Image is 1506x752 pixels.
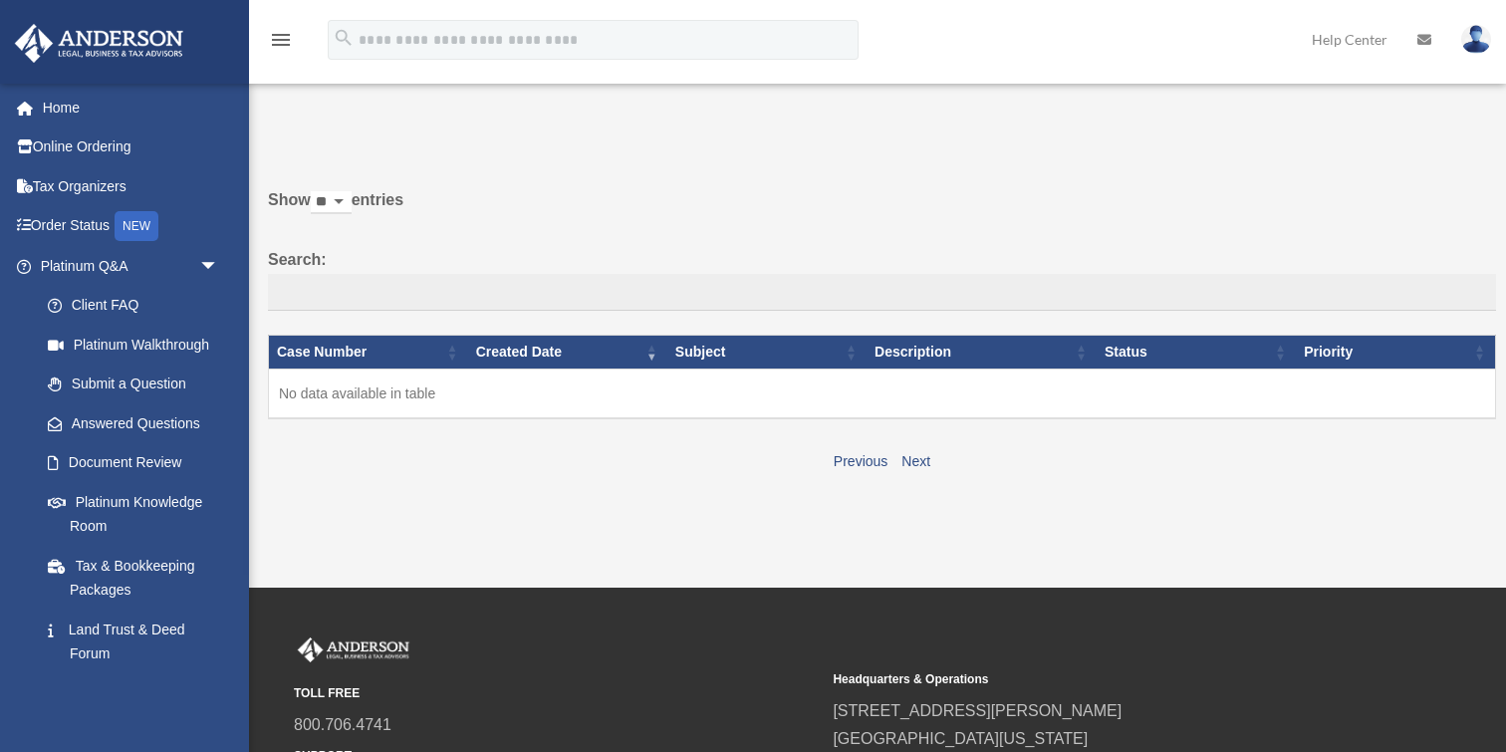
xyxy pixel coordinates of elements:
th: Case Number: activate to sort column ascending [269,336,468,370]
a: Next [901,453,930,469]
a: Portal Feedback [28,673,239,713]
img: Anderson Advisors Platinum Portal [9,24,189,63]
i: search [333,27,355,49]
th: Subject: activate to sort column ascending [667,336,867,370]
select: Showentries [311,191,352,214]
a: menu [269,35,293,52]
small: TOLL FREE [294,683,819,704]
th: Description: activate to sort column ascending [867,336,1097,370]
a: Document Review [28,443,239,483]
a: Answered Questions [28,403,229,443]
img: User Pic [1461,25,1491,54]
th: Created Date: activate to sort column ascending [468,336,667,370]
div: NEW [115,211,158,241]
a: Land Trust & Deed Forum [28,610,239,673]
a: Order StatusNEW [14,206,249,247]
a: Platinum Q&Aarrow_drop_down [14,246,239,286]
a: Home [14,88,249,127]
input: Search: [268,274,1496,312]
a: [STREET_ADDRESS][PERSON_NAME] [833,702,1122,719]
a: Online Ordering [14,127,249,167]
small: Headquarters & Operations [833,669,1358,690]
th: Priority: activate to sort column ascending [1296,336,1495,370]
a: [GEOGRAPHIC_DATA][US_STATE] [833,730,1088,747]
td: No data available in table [269,370,1496,419]
th: Status: activate to sort column ascending [1097,336,1296,370]
img: Anderson Advisors Platinum Portal [294,637,413,663]
a: 800.706.4741 [294,716,391,733]
i: menu [269,28,293,52]
span: arrow_drop_down [199,246,239,287]
a: Previous [834,453,887,469]
a: Tax Organizers [14,166,249,206]
a: Platinum Walkthrough [28,325,239,365]
a: Client FAQ [28,286,239,326]
label: Show entries [268,186,1496,234]
a: Tax & Bookkeeping Packages [28,546,239,610]
a: Submit a Question [28,365,239,404]
label: Search: [268,246,1496,312]
a: Platinum Knowledge Room [28,482,239,546]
